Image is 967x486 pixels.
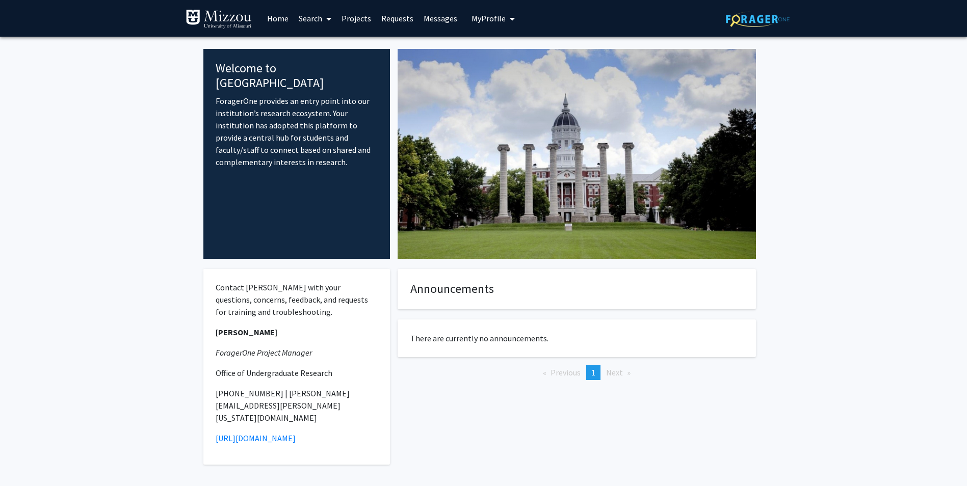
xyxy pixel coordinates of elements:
[398,365,756,380] ul: Pagination
[216,95,378,168] p: ForagerOne provides an entry point into our institution’s research ecosystem. Your institution ha...
[186,9,252,30] img: University of Missouri Logo
[591,367,595,377] span: 1
[419,1,462,36] a: Messages
[410,332,743,344] p: There are currently no announcements.
[216,347,312,358] em: ForagerOne Project Manager
[606,367,623,377] span: Next
[398,49,756,259] img: Cover Image
[472,13,506,23] span: My Profile
[216,61,378,91] h4: Welcome to [GEOGRAPHIC_DATA]
[410,282,743,296] h4: Announcements
[294,1,336,36] a: Search
[216,281,378,318] p: Contact [PERSON_NAME] with your questions, concerns, feedback, and requests for training and trou...
[336,1,376,36] a: Projects
[726,11,790,27] img: ForagerOne Logo
[376,1,419,36] a: Requests
[551,367,581,377] span: Previous
[216,327,277,337] strong: [PERSON_NAME]
[216,433,296,443] a: [URL][DOMAIN_NAME]
[8,440,43,478] iframe: Chat
[216,367,378,379] p: Office of Undergraduate Research
[262,1,294,36] a: Home
[216,387,378,424] p: [PHONE_NUMBER] | [PERSON_NAME][EMAIL_ADDRESS][PERSON_NAME][US_STATE][DOMAIN_NAME]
